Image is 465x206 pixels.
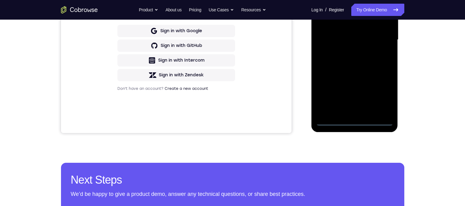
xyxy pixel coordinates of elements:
a: Try Online Demo [351,4,404,16]
a: Go to the home page [61,6,98,13]
div: Sign in with Zendesk [98,144,143,151]
a: About us [166,4,181,16]
button: Use Cases [209,4,234,16]
button: Sign in with Zendesk [56,141,174,154]
button: Sign in with Intercom [56,127,174,139]
h2: Next Steps [71,173,394,187]
button: Resources [241,4,266,16]
button: Product [139,4,158,16]
div: Sign in with GitHub [100,115,141,121]
a: Register [329,4,344,16]
button: Sign in with GitHub [56,112,174,124]
a: Create a new account [104,159,147,163]
p: Don't have an account? [56,158,174,163]
button: Sign in with Google [56,97,174,109]
a: Log In [311,4,323,16]
p: We’d be happy to give a product demo, answer any technical questions, or share best practices. [71,190,394,198]
div: Sign in with Intercom [97,130,143,136]
span: / [325,6,326,13]
p: or [112,88,119,93]
div: Sign in with Google [99,100,141,106]
a: Pricing [189,4,201,16]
